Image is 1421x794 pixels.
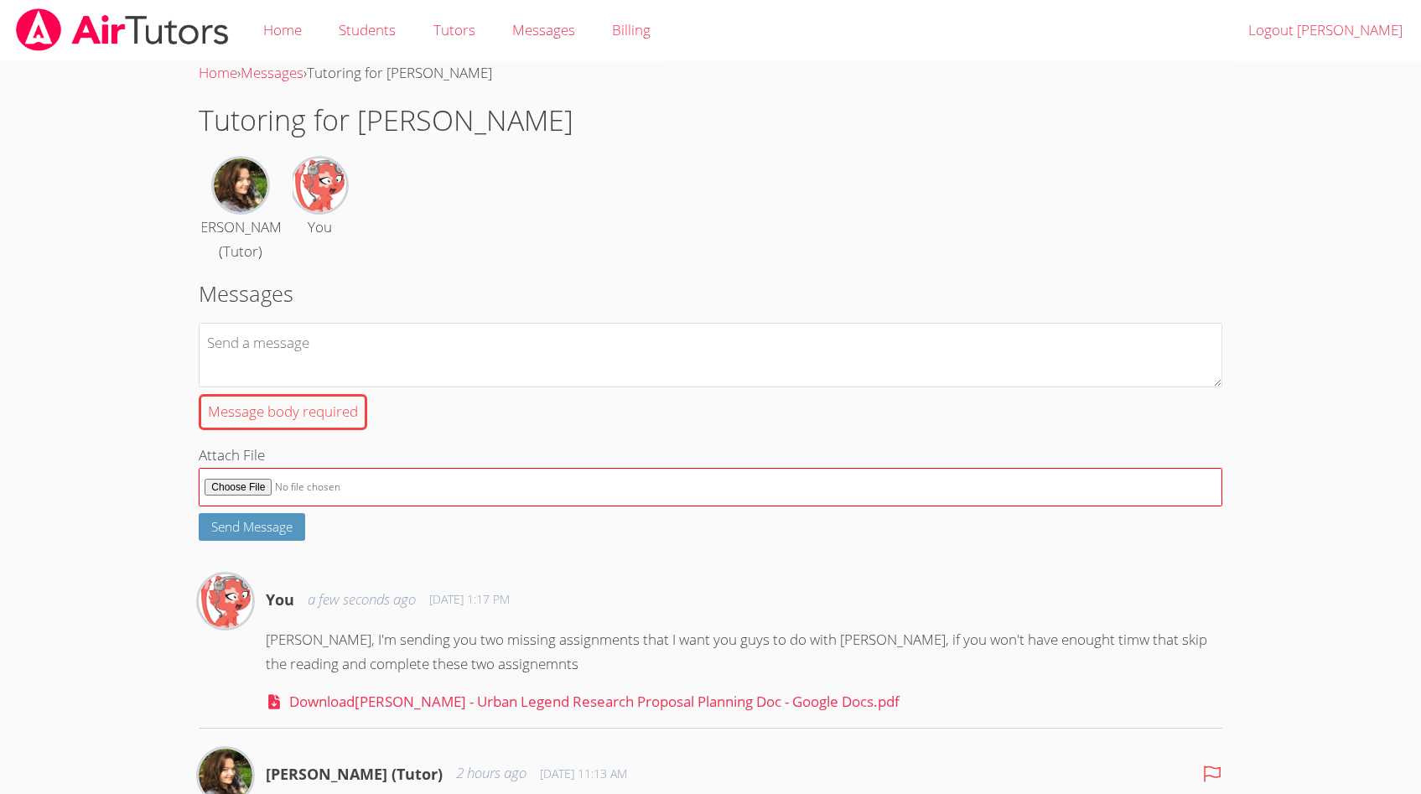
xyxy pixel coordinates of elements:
[308,588,416,612] span: a few seconds ago
[429,591,510,608] span: [DATE] 1:17 PM
[199,278,1221,309] h2: Messages
[266,762,443,786] h4: [PERSON_NAME] (Tutor)
[540,765,627,782] span: [DATE] 11:13 AM
[199,394,367,430] div: Message body required
[293,158,346,212] img: Yuliya Shekhtman
[266,628,1221,677] p: [PERSON_NAME], I'm sending you two missing assignments that I want you guys to do with [PERSON_NA...
[199,445,265,464] span: Attach File
[211,518,293,535] span: Send Message
[14,8,231,51] img: airtutors_banner-c4298cdbf04f3fff15de1276eac7730deb9818008684d7c2e4769d2f7ddbe033.png
[307,63,492,82] span: Tutoring for [PERSON_NAME]
[199,99,1221,142] h1: Tutoring for [PERSON_NAME]
[308,215,332,240] div: You
[199,63,237,82] a: Home
[512,20,575,39] span: Messages
[241,63,303,82] a: Messages
[199,468,1221,507] input: Attach File
[188,215,293,264] div: [PERSON_NAME] (Tutor)
[199,574,252,628] img: Yuliya Shekhtman
[199,61,1221,86] div: › ›
[214,158,267,212] img: Diana Carle
[199,323,1221,387] textarea: Message body required
[289,690,900,714] span: Download [PERSON_NAME] - Urban Legend Research Proposal Planning Doc - Google Docs.pdf
[266,588,294,611] h4: You
[456,761,526,786] span: 2 hours ago
[266,690,1221,714] a: Download[PERSON_NAME] - Urban Legend Research Proposal Planning Doc - Google Docs.pdf
[199,513,305,541] button: Send Message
